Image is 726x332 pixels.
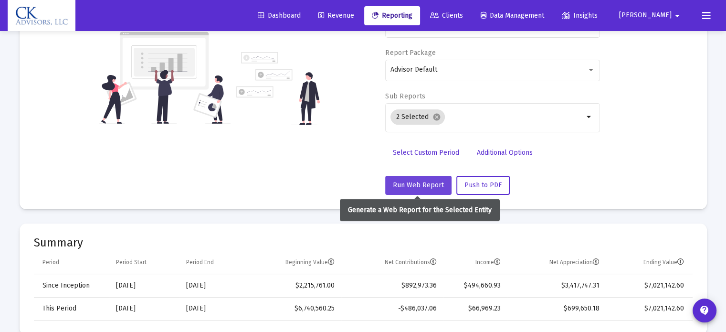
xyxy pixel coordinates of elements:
span: [PERSON_NAME] [619,11,672,20]
td: Column Beginning Value [246,251,341,274]
td: $7,021,142.60 [606,274,692,297]
a: Dashboard [250,6,308,25]
div: Period End [186,258,214,266]
a: Revenue [311,6,362,25]
img: reporting [99,31,231,125]
td: Column Ending Value [606,251,692,274]
td: $3,417,747.31 [507,274,606,297]
img: reporting-alt [236,52,320,125]
span: Additional Options [477,149,533,157]
img: Dashboard [15,6,68,25]
td: Column Period Start [109,251,179,274]
a: Insights [554,6,605,25]
button: [PERSON_NAME] [608,6,694,25]
td: Column Income [443,251,507,274]
a: Data Management [473,6,552,25]
div: Ending Value [643,258,684,266]
td: Column Net Contributions [341,251,443,274]
button: Push to PDF [456,176,510,195]
span: Push to PDF [464,181,502,189]
td: $7,021,142.60 [606,297,692,320]
mat-icon: cancel [432,113,441,121]
span: Data Management [481,11,544,20]
div: Period Start [116,258,147,266]
a: Reporting [364,6,420,25]
div: Net Contributions [385,258,437,266]
mat-icon: arrow_drop_down [584,111,595,123]
span: Run Web Report [393,181,444,189]
label: Sub Reports [385,92,425,100]
td: Column Net Appreciation [507,251,606,274]
span: Reporting [372,11,412,20]
span: Advisor Default [390,65,437,74]
mat-chip-list: Selection [390,107,584,127]
a: Clients [422,6,471,25]
span: Insights [562,11,598,20]
mat-chip: 2 Selected [390,109,445,125]
div: [DATE] [116,281,173,290]
mat-icon: contact_support [699,305,710,316]
td: This Period [34,297,109,320]
td: Column Period End [179,251,246,274]
td: Since Inception [34,274,109,297]
span: Dashboard [258,11,301,20]
div: [DATE] [116,304,173,313]
div: Data grid [34,251,693,321]
div: Beginning Value [285,258,335,266]
td: $66,969.23 [443,297,507,320]
td: -$486,037.06 [341,297,443,320]
td: Column Period [34,251,109,274]
label: Report Package [385,49,436,57]
div: Net Appreciation [549,258,599,266]
td: $6,740,560.25 [246,297,341,320]
span: Select Custom Period [393,149,459,157]
span: Clients [430,11,463,20]
div: Period [42,258,59,266]
button: Run Web Report [385,176,452,195]
span: Revenue [318,11,354,20]
mat-card-title: Summary [34,238,693,247]
div: [DATE] [186,304,239,313]
td: $2,215,761.00 [246,274,341,297]
td: $699,650.18 [507,297,606,320]
td: $494,660.93 [443,274,507,297]
td: $892,973.36 [341,274,443,297]
div: Income [475,258,500,266]
mat-icon: arrow_drop_down [672,6,683,25]
div: [DATE] [186,281,239,290]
